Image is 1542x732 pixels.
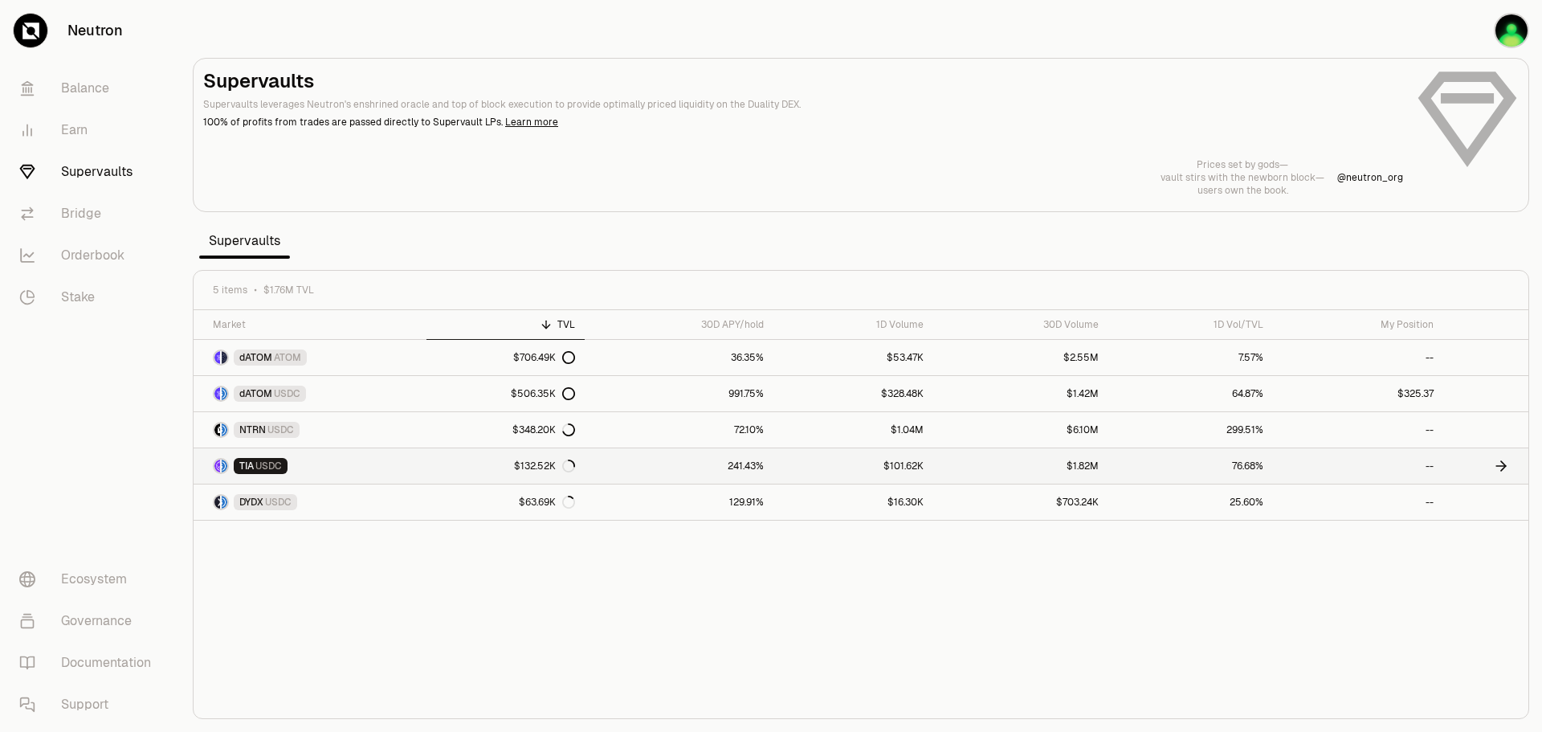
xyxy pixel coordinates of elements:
[6,642,173,684] a: Documentation
[585,485,773,520] a: 129.91%
[505,116,558,129] a: Learn more
[436,318,575,331] div: TVL
[214,496,220,509] img: DYDX Logo
[519,496,575,509] div: $63.69K
[773,448,933,484] a: $101.62K
[203,97,1403,112] p: Supervaults leverages Neutron's enshrined oracle and top of block execution to provide optimally ...
[585,340,773,375] a: 36.35%
[6,151,173,193] a: Supervaults
[214,423,220,436] img: NTRN Logo
[6,600,173,642] a: Governance
[265,496,292,509] span: USDC
[585,412,773,448] a: 72.10%
[1494,13,1529,48] img: flarnrules
[1161,184,1324,197] p: users own the book.
[1161,158,1324,197] a: Prices set by gods—vault stirs with the newborn block—users own the book.
[773,340,933,375] a: $53.47K
[1283,318,1434,331] div: My Position
[6,235,173,276] a: Orderbook
[773,485,933,520] a: $16.30K
[426,340,585,375] a: $706.49K
[274,351,301,364] span: ATOM
[239,387,272,400] span: dATOM
[933,412,1108,448] a: $6.10M
[773,412,933,448] a: $1.04M
[1108,485,1273,520] a: 25.60%
[1337,171,1403,184] p: @ neutron_org
[1273,412,1443,448] a: --
[512,423,575,436] div: $348.20K
[426,412,585,448] a: $348.20K
[239,423,266,436] span: NTRN
[263,284,314,296] span: $1.76M TVL
[6,67,173,109] a: Balance
[194,340,426,375] a: dATOM LogoATOM LogodATOMATOM
[933,340,1108,375] a: $2.55M
[199,225,290,257] span: Supervaults
[1118,318,1263,331] div: 1D Vol/TVL
[513,351,575,364] div: $706.49K
[222,460,227,472] img: USDC Logo
[194,412,426,448] a: NTRN LogoUSDC LogoNTRNUSDC
[6,193,173,235] a: Bridge
[267,423,294,436] span: USDC
[214,387,220,400] img: dATOM Logo
[426,376,585,411] a: $506.35K
[214,351,220,364] img: dATOM Logo
[426,485,585,520] a: $63.69K
[1108,340,1273,375] a: 7.57%
[933,485,1108,520] a: $703.24K
[222,387,227,400] img: USDC Logo
[585,376,773,411] a: 991.75%
[6,109,173,151] a: Earn
[1161,158,1324,171] p: Prices set by gods—
[6,558,173,600] a: Ecosystem
[1108,376,1273,411] a: 64.87%
[933,376,1108,411] a: $1.42M
[1161,171,1324,184] p: vault stirs with the newborn block—
[255,460,282,472] span: USDC
[239,351,272,364] span: dATOM
[1273,340,1443,375] a: --
[214,460,220,472] img: TIA Logo
[222,351,227,364] img: ATOM Logo
[194,448,426,484] a: TIA LogoUSDC LogoTIAUSDC
[1273,448,1443,484] a: --
[194,485,426,520] a: DYDX LogoUSDC LogoDYDXUSDC
[1273,485,1443,520] a: --
[933,448,1108,484] a: $1.82M
[1337,171,1403,184] a: @neutron_org
[585,448,773,484] a: 241.43%
[6,276,173,318] a: Stake
[222,496,227,509] img: USDC Logo
[239,460,254,472] span: TIA
[1108,448,1273,484] a: 76.68%
[511,387,575,400] div: $506.35K
[239,496,263,509] span: DYDX
[213,284,247,296] span: 5 items
[194,376,426,411] a: dATOM LogoUSDC LogodATOMUSDC
[6,684,173,726] a: Support
[426,448,585,484] a: $132.52K
[203,115,1403,129] p: 100% of profits from trades are passed directly to Supervault LPs.
[274,387,300,400] span: USDC
[1273,376,1443,411] a: $325.37
[1108,412,1273,448] a: 299.51%
[943,318,1099,331] div: 30D Volume
[213,318,417,331] div: Market
[222,423,227,436] img: USDC Logo
[203,68,1403,94] h2: Supervaults
[594,318,764,331] div: 30D APY/hold
[514,460,575,472] div: $132.52K
[773,376,933,411] a: $328.48K
[783,318,924,331] div: 1D Volume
